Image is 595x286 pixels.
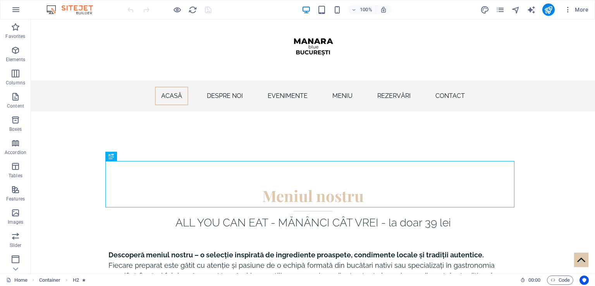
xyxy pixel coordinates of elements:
[480,5,489,14] i: Design (Ctrl+Alt+Y)
[561,3,592,16] button: More
[520,276,541,285] h6: Session time
[544,5,553,14] i: Publish
[82,278,86,282] i: Element contains an animation
[380,6,387,13] i: On resize automatically adjust zoom level to fit chosen device.
[496,5,505,14] i: Pages (Ctrl+Alt+S)
[564,6,588,14] span: More
[45,5,103,14] img: Editor Logo
[188,5,197,14] i: Reload page
[534,277,535,283] span: :
[527,5,536,14] button: text_generator
[6,57,26,63] p: Elements
[360,5,372,14] h6: 100%
[511,5,521,14] button: navigator
[480,5,490,14] button: design
[6,196,25,202] p: Features
[172,5,182,14] button: Click here to leave preview mode and continue editing
[39,276,61,285] span: Click to select. Double-click to edit
[580,276,589,285] button: Usercentrics
[9,126,22,132] p: Boxes
[6,80,25,86] p: Columns
[7,103,24,109] p: Content
[5,149,26,156] p: Accordion
[188,5,197,14] button: reload
[550,276,570,285] span: Code
[73,276,79,285] span: Click to select. Double-click to edit
[496,5,505,14] button: pages
[542,3,555,16] button: publish
[547,276,573,285] button: Code
[528,276,540,285] span: 00 00
[527,5,536,14] i: AI Writer
[8,219,24,225] p: Images
[39,276,86,285] nav: breadcrumb
[5,33,25,39] p: Favorites
[348,5,376,14] button: 100%
[10,242,22,248] p: Slider
[511,5,520,14] i: Navigator
[9,173,22,179] p: Tables
[6,276,28,285] a: Click to cancel selection. Double-click to open Pages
